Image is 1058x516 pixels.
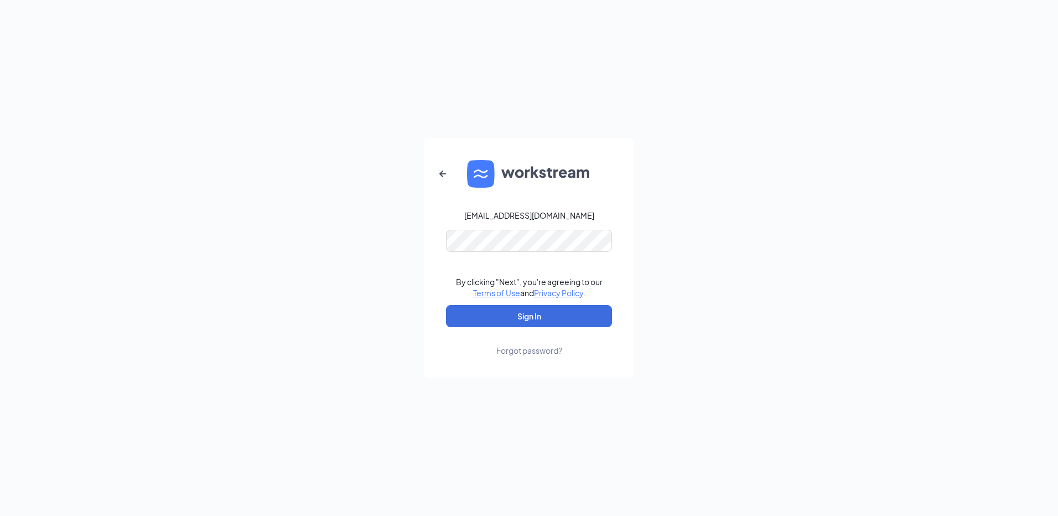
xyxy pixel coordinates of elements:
[496,345,562,356] div: Forgot password?
[534,288,583,298] a: Privacy Policy
[496,327,562,356] a: Forgot password?
[473,288,520,298] a: Terms of Use
[456,276,603,298] div: By clicking "Next", you're agreeing to our and .
[436,167,449,180] svg: ArrowLeftNew
[429,161,456,187] button: ArrowLeftNew
[446,305,612,327] button: Sign In
[467,160,591,188] img: WS logo and Workstream text
[464,210,594,221] div: [EMAIL_ADDRESS][DOMAIN_NAME]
